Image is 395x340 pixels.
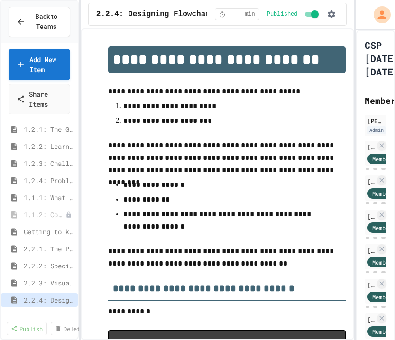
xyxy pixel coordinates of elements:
span: Published [267,10,298,18]
span: 1.1.2: Connect with Your World [24,210,65,220]
span: 2.2.4: Designing Flowcharts [96,9,219,20]
span: 1.2.4: Problem Solving Practice [24,175,74,185]
div: Content is published and visible to students [267,9,321,20]
a: Delete [51,322,88,335]
span: min [245,10,255,18]
span: Member [372,293,392,301]
span: Getting to know you [24,227,74,237]
span: 2.2.3: Visualizing Logic with Flowcharts [24,278,74,288]
span: Back to Teams [31,12,62,32]
div: [PERSON_NAME] [367,143,376,151]
span: 1.2.1: The Growth Mindset [24,124,74,134]
div: Admin [367,126,386,134]
span: 1.2.3: Challenge Problem - The Bridge [24,158,74,168]
a: Publish [7,322,47,335]
span: Member [372,189,392,198]
span: 1.1.1: What is Computer Science? [24,193,74,202]
span: Member [372,223,392,232]
span: Member [372,327,392,336]
div: [PERSON_NAME] [367,177,376,186]
div: [PERSON_NAME] [367,246,376,255]
div: [PERSON_NAME] [367,117,384,125]
div: Unpublished [65,211,72,218]
div: [PERSON_NAME] [367,212,376,221]
span: 1.2.2: Learning to Solve Hard Problems [24,141,74,151]
span: Member [372,258,392,266]
div: [PERSON_NAME] [367,281,376,289]
span: 2.2.2: Specifying Ideas with Pseudocode [24,261,74,271]
div: My Account [364,4,393,26]
a: Add New Item [9,49,70,80]
div: [PERSON_NAME] [367,315,376,324]
span: 2.2.4: Designing Flowcharts [24,295,74,305]
button: Back to Teams [9,7,70,37]
span: 2.2.1: The Power of Algorithms [24,244,74,254]
span: Member [372,155,392,163]
a: Share Items [9,84,70,114]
